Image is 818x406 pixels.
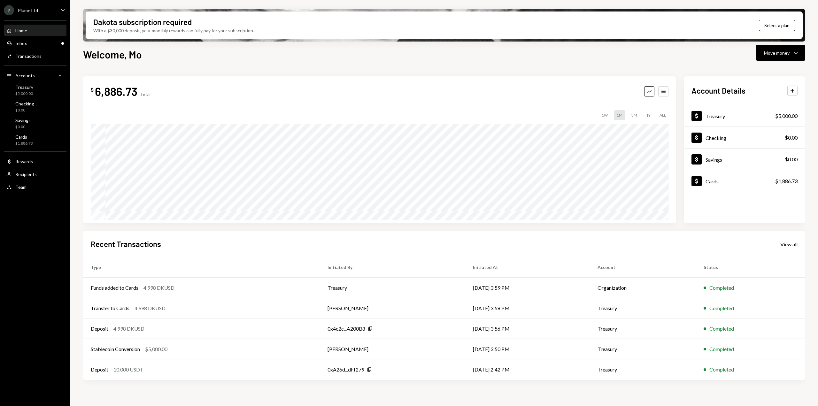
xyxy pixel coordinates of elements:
button: Move money [756,45,805,61]
td: [DATE] 3:59 PM [465,278,590,298]
div: Deposit [91,366,108,373]
div: Inbox [15,41,27,46]
div: Rewards [15,159,33,164]
th: Initiated By [320,257,465,278]
div: Total [140,92,150,97]
th: Type [83,257,320,278]
div: 0x4c2c...A200B8 [328,325,365,333]
div: $5,000.00 [15,91,33,96]
div: Completed [709,366,734,373]
div: Checking [15,101,34,106]
div: Stablecoin Conversion [91,345,140,353]
div: Completed [709,284,734,292]
div: $5,000.00 [775,112,798,120]
td: [DATE] 3:58 PM [465,298,590,318]
a: Treasury$5,000.00 [684,105,805,126]
a: Recipients [4,168,66,180]
div: Transfer to Cards [91,304,129,312]
div: 4,998 DKUSD [113,325,144,333]
div: Transactions [15,53,42,59]
div: Dakota subscription required [93,17,192,27]
h1: Welcome, Mo [83,48,142,61]
td: Treasury [590,298,696,318]
div: $0.00 [15,108,34,113]
div: Cards [15,134,33,140]
td: [PERSON_NAME] [320,339,465,359]
td: Treasury [590,339,696,359]
div: 1Y [644,110,653,120]
div: Checking [706,135,726,141]
div: Move money [764,50,790,56]
a: Team [4,181,66,193]
a: Cards$1,886.73 [684,170,805,192]
div: Recipients [15,172,37,177]
td: Treasury [590,359,696,380]
a: Accounts [4,70,66,81]
h2: Account Details [691,85,745,96]
div: With a $30,000 deposit, your monthly rewards can fully pay for your subscription. [93,27,254,34]
div: Completed [709,325,734,333]
div: Savings [706,157,722,163]
td: Organization [590,278,696,298]
div: $1,886.73 [775,177,798,185]
div: View all [780,241,798,248]
th: Status [696,257,805,278]
td: [PERSON_NAME] [320,298,465,318]
div: 4,998 DKUSD [135,304,166,312]
th: Account [590,257,696,278]
div: Accounts [15,73,35,78]
a: Rewards [4,156,66,167]
div: Treasury [706,113,725,119]
div: $0.00 [785,134,798,142]
div: $1,886.73 [15,141,33,146]
a: Transactions [4,50,66,62]
div: Home [15,28,27,33]
a: View all [780,241,798,248]
td: [DATE] 3:56 PM [465,318,590,339]
a: Savings$0.00 [4,116,66,131]
div: Cards [706,178,719,184]
a: Home [4,25,66,36]
div: Completed [709,345,734,353]
button: Select a plan [759,20,795,31]
div: 1W [599,110,610,120]
div: 4,998 DKUSD [143,284,174,292]
div: Savings [15,118,31,123]
div: Completed [709,304,734,312]
div: $ [91,87,94,93]
td: Treasury [320,278,465,298]
div: Funds added to Cards [91,284,138,292]
div: 6,886.73 [95,84,137,98]
a: Inbox [4,37,66,49]
div: 1M [614,110,625,120]
div: 10,000 USDT [113,366,143,373]
a: Savings$0.00 [684,149,805,170]
h2: Recent Transactions [91,239,161,249]
div: 3M [629,110,640,120]
div: $0.00 [15,124,31,130]
td: [DATE] 3:50 PM [465,339,590,359]
div: 0xA26d...dFf279 [328,366,364,373]
div: Team [15,184,27,190]
div: P [4,5,14,15]
div: Plume Ltd [18,8,38,13]
td: [DATE] 2:42 PM [465,359,590,380]
div: ALL [657,110,668,120]
th: Initiated At [465,257,590,278]
div: $5,000.00 [145,345,167,353]
a: Checking$0.00 [4,99,66,114]
a: Treasury$5,000.00 [4,82,66,98]
a: Checking$0.00 [684,127,805,148]
div: $0.00 [785,156,798,163]
div: Deposit [91,325,108,333]
a: Cards$1,886.73 [4,132,66,148]
td: Treasury [590,318,696,339]
div: Treasury [15,84,33,90]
